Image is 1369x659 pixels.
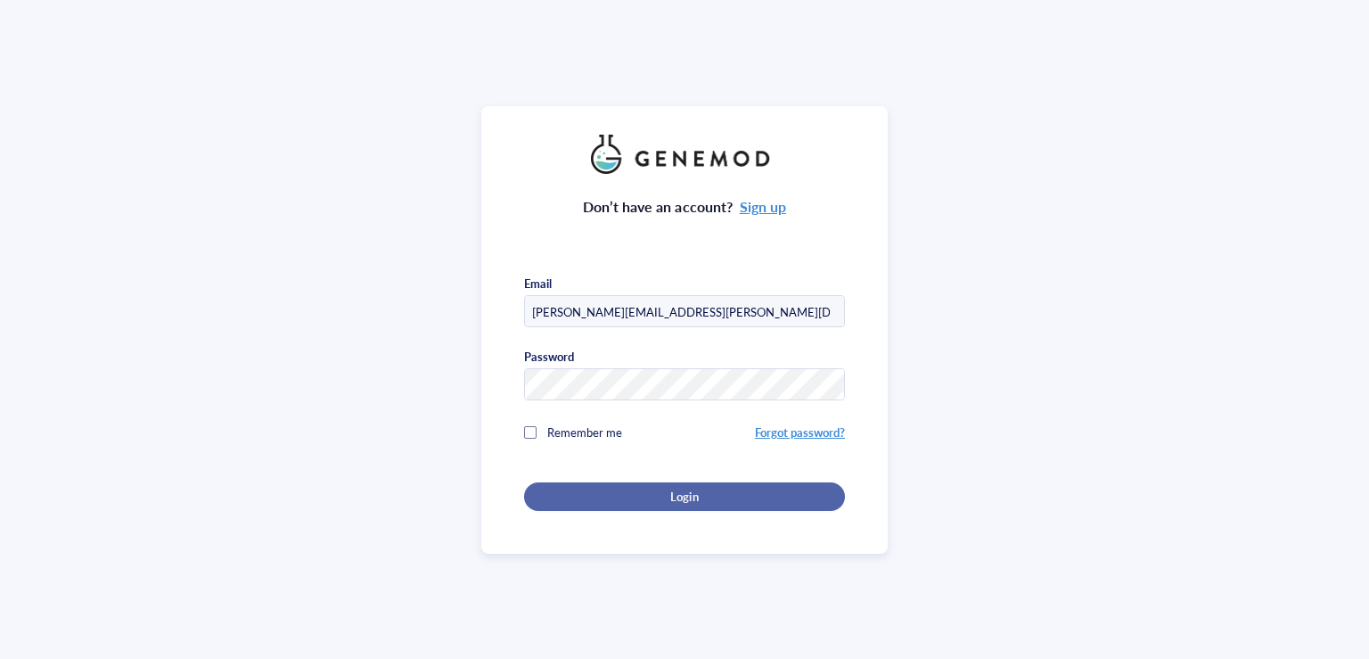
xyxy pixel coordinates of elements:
[524,276,552,292] div: Email
[547,424,622,441] span: Remember me
[755,424,845,441] a: Forgot password?
[524,482,845,511] button: Login
[583,195,786,218] div: Don’t have an account?
[670,489,698,505] span: Login
[740,196,786,217] a: Sign up
[524,349,574,365] div: Password
[591,135,778,174] img: genemod_logo_light-BcqUzbGq.png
